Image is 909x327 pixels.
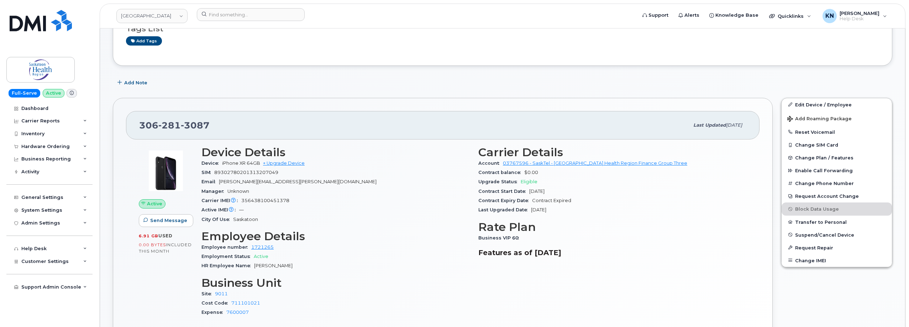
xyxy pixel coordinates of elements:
span: Carrier IMEI [201,198,241,203]
span: Active [254,254,268,259]
span: HR Employee Name [201,263,254,268]
span: [DATE] [529,189,545,194]
span: Change Plan / Features [795,155,853,160]
span: included this month [139,242,192,254]
span: Add Note [124,79,147,86]
span: 6.91 GB [139,233,158,238]
span: Expense [201,310,226,315]
span: Contract Start Date [478,189,529,194]
button: Block Data Usage [782,202,892,215]
span: Help Desk [840,16,879,22]
button: Transfer to Personal [782,216,892,228]
img: image20231002-4137094-15xy9hn.jpeg [145,149,187,192]
button: Change Phone Number [782,177,892,190]
a: Add tags [126,36,162,45]
span: 89302780201313207049 [214,170,278,175]
a: Saskatoon Health Region [116,9,188,23]
span: Active [147,200,162,207]
input: Find something... [197,8,305,21]
span: Last Upgraded Date [478,207,531,212]
span: Contract balance [478,170,524,175]
h3: Device Details [201,146,470,159]
span: Contract Expired [532,198,571,203]
h3: Employee Details [201,230,470,243]
span: $0.00 [524,170,538,175]
span: 0.00 Bytes [139,242,166,247]
span: iPhone XR 64GB [222,160,260,166]
a: Knowledge Base [704,8,763,22]
button: Change Plan / Features [782,151,892,164]
span: Saskatoon [233,217,258,222]
span: Enable Call Forwarding [795,168,853,173]
span: [DATE] [726,122,742,128]
a: 1721265 [251,244,274,250]
span: Manager [201,189,227,194]
a: 9011 [215,291,228,296]
span: [DATE] [531,207,546,212]
span: Cost Code [201,300,231,306]
button: Add Note [113,77,153,89]
button: Reset Voicemail [782,126,892,138]
span: Site [201,291,215,296]
button: Request Account Change [782,190,892,202]
button: Suspend/Cancel Device [782,228,892,241]
h3: Carrier Details [478,146,747,159]
span: Eligible [521,179,537,184]
span: used [158,233,173,238]
div: Quicklinks [764,9,816,23]
span: KN [825,12,834,20]
button: Request Repair [782,241,892,254]
button: Add Roaming Package [782,111,892,126]
span: Knowledge Base [715,12,758,19]
a: Edit Device / Employee [782,98,892,111]
span: 306 [139,120,210,131]
span: — [239,207,244,212]
span: Upgrade Status [478,179,521,184]
h3: Rate Plan [478,221,747,233]
h3: Business Unit [201,276,470,289]
button: Send Message [139,214,193,227]
span: City Of Use [201,217,233,222]
div: Khanh Nguyen [818,9,892,23]
span: 3087 [181,120,210,131]
a: Alerts [673,8,704,22]
a: + Upgrade Device [263,160,305,166]
span: Employment Status [201,254,254,259]
a: Support [637,8,673,22]
span: Last updated [693,122,726,128]
span: Send Message [150,217,187,224]
span: Suspend/Cancel Device [795,232,854,237]
span: Support [648,12,668,19]
span: Active IMEI [201,207,239,212]
span: Alerts [684,12,699,19]
span: Quicklinks [778,13,804,19]
span: [PERSON_NAME][EMAIL_ADDRESS][PERSON_NAME][DOMAIN_NAME] [219,179,377,184]
a: 7600007 [226,310,249,315]
h3: Features as of [DATE] [478,248,747,257]
h3: Tags List [126,24,879,33]
iframe: Messenger Launcher [878,296,904,322]
button: Change IMEI [782,254,892,267]
button: Enable Call Forwarding [782,164,892,177]
span: Account [478,160,503,166]
a: 03767596 - SaskTel - [GEOGRAPHIC_DATA] Health Region Finance Group Three [503,160,687,166]
span: Contract Expiry Date [478,198,532,203]
span: 281 [158,120,181,131]
span: [PERSON_NAME] [254,263,293,268]
span: 356438100451378 [241,198,289,203]
span: Business VIP 60 [478,235,522,241]
span: Add Roaming Package [787,116,852,123]
span: SIM [201,170,214,175]
span: Unknown [227,189,249,194]
span: [PERSON_NAME] [840,10,879,16]
button: Change SIM Card [782,138,892,151]
a: 711101021 [231,300,260,306]
span: Email [201,179,219,184]
span: Device [201,160,222,166]
span: Employee number [201,244,251,250]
